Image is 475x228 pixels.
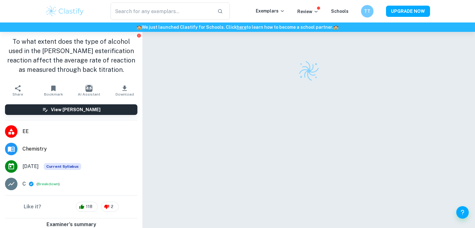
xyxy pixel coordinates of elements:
span: EE [22,128,137,135]
h6: Like it? [24,203,41,211]
span: Share [12,92,23,97]
button: Download [107,82,142,99]
img: Clastify logo [298,60,320,82]
span: 🏫 [136,25,142,30]
h6: We just launched Clastify for Schools. Click to learn how to become a school partner. [1,24,474,31]
button: Report issue [136,33,141,38]
button: Help and Feedback [456,206,469,219]
h6: TT [364,8,371,15]
button: TT [361,5,374,17]
p: Review [297,8,319,15]
div: This exemplar is based on the current syllabus. Feel free to refer to it for inspiration/ideas wh... [44,163,81,170]
button: Bookmark [36,82,71,99]
div: 2 [101,202,119,212]
h6: View [PERSON_NAME] [51,106,101,113]
span: 118 [82,204,96,210]
img: Clastify logo [45,5,85,17]
span: Chemistry [22,145,137,153]
span: AI Assistant [78,92,100,97]
button: AI Assistant [71,82,107,99]
div: 118 [76,202,98,212]
span: 🏫 [333,25,339,30]
img: AI Assistant [86,85,92,92]
p: Exemplars [256,7,285,14]
span: Current Syllabus [44,163,81,170]
button: Breakdown [38,181,58,187]
p: C [22,180,26,188]
span: 2 [107,204,117,210]
button: View [PERSON_NAME] [5,104,137,115]
input: Search for any exemplars... [111,2,213,20]
span: ( ) [37,181,60,187]
a: Schools [331,9,349,14]
span: Download [116,92,134,97]
button: UPGRADE NOW [386,6,430,17]
span: Bookmark [44,92,63,97]
a: here [237,25,246,30]
h1: To what extent does the type of alcohol used in the [PERSON_NAME] esterification reaction affect ... [5,37,137,74]
span: [DATE] [22,163,39,170]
